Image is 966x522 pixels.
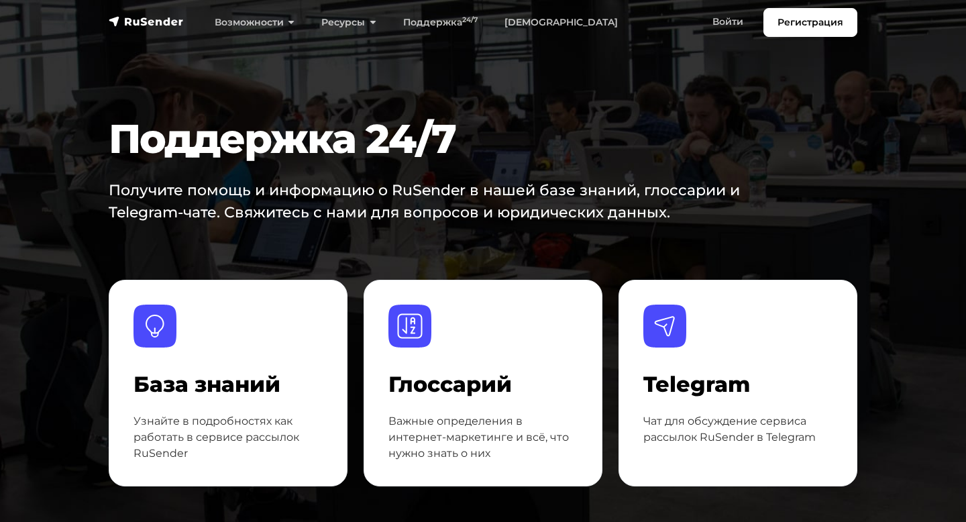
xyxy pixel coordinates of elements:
[308,9,389,36] a: Ресурсы
[643,413,833,446] p: Чат для обсуждение сервиса рассылок RuSender в Telegram
[109,115,794,163] h1: Поддержка 24/7
[491,9,631,36] a: [DEMOGRAPHIC_DATA]
[699,8,757,36] a: Войти
[388,372,578,397] h4: Глоссарий
[109,15,184,28] img: RuSender
[364,280,602,486] a: Глоссарий Глоссарий Важные определения в интернет-маркетинге и всё, что нужно знать о них
[462,15,478,24] sup: 24/7
[109,280,347,486] a: База знаний База знаний Узнайте в подробностях как работать в сервисе рассылок RuSender
[763,8,857,37] a: Регистрация
[388,305,431,348] img: Глоссарий
[133,413,323,462] p: Узнайте в подробностях как работать в сервисе рассылок RuSender
[133,372,323,397] h4: База знаний
[643,372,833,397] h4: Telegram
[619,280,857,486] a: Telegram Telegram Чат для обсуждение сервиса рассылок RuSender в Telegram
[643,305,686,348] img: Telegram
[390,9,491,36] a: Поддержка24/7
[133,305,176,348] img: База знаний
[109,179,759,223] p: Получите помощь и информацию о RuSender в нашей базе знаний, глоссарии и Telegram-чате. Свяжитесь...
[388,413,578,462] p: Важные определения в интернет-маркетинге и всё, что нужно знать о них
[201,9,308,36] a: Возможности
